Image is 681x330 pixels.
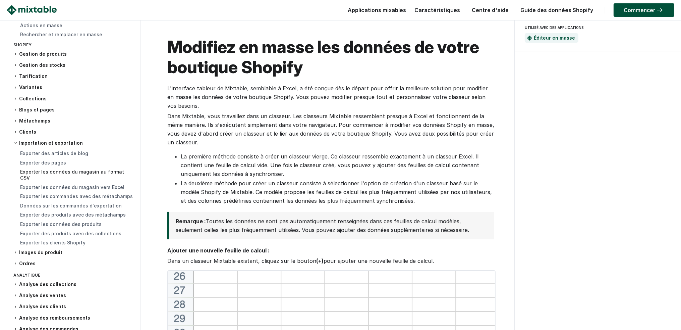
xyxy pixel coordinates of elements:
font: (+) [316,257,324,264]
img: Application d'édition en masse de feuilles de calcul Mixtable [527,36,532,41]
font: Guide des données Shopify [520,7,593,13]
a: Exporter des produits avec des collections [20,231,121,236]
a: Exporter les données du magasin au format CSV [20,169,124,181]
a: Commencer [614,3,674,17]
a: Guide des données Shopify [517,7,597,13]
font: Toutes les données ne sont pas automatiquement renseignées dans ces feuilles de calcul modèles, s... [176,218,469,233]
font: Analyse des remboursements [19,315,90,321]
font: Shopify [13,42,32,47]
a: Données sur les commandes d'exportation [20,203,122,208]
font: Clients [19,129,36,135]
a: Exporter des pages [20,160,66,166]
a: Caractéristiques [411,7,463,13]
a: Exporter les commandes avec des métachamps [20,193,133,199]
font: Gestion des stocks [19,62,65,68]
img: Logo mixable [7,5,57,15]
a: Exporter des produits avec des métachamps [20,212,126,218]
font: Analyse des collections [19,281,76,287]
a: Centre d'aide [468,7,512,13]
a: Exporter les clients Shopify [20,240,86,245]
font: Analyse des clients [19,303,66,309]
font: Métachamps [19,118,50,124]
font: Ajouter une nouvelle feuille de calcul : [167,247,270,254]
a: Exporter des articles de blog [20,150,88,156]
font: pour ajouter une nouvelle feuille de calcul. [324,257,434,264]
font: Applications mixables [348,7,406,13]
font: Gestion de produits [19,51,67,57]
font: La première méthode consiste à créer un classeur vierge. Ce classeur ressemble exactement à un cl... [181,153,479,177]
font: La deuxième méthode pour créer un classeur consiste à sélectionner l'option de création d'un clas... [181,180,492,204]
font: Modifiez en masse les données de votre boutique Shopify [167,37,479,77]
font: Tarification [19,73,48,79]
font: Commencer [624,7,655,13]
font: Dans un classeur Mixtable existant, cliquez sur le bouton [167,257,316,264]
a: Rechercher et remplacer en masse [20,32,102,37]
font: Remarque : [176,218,206,225]
font: Ordres [19,261,36,266]
font: UTILISÉ AVEC DES APPLICATIONS [525,26,584,30]
font: L'interface tableur de Mixtable, semblable à Excel, a été conçue dès le départ pour offrir la mei... [167,85,488,109]
font: Analytique [13,273,40,278]
font: Analyse des ventes [19,292,66,298]
font: Images du produit [19,249,62,255]
font: Caractéristiques [414,7,460,13]
font: Collections [19,96,47,101]
a: Actions en masse [20,22,62,28]
a: Exporter les données du magasin vers Excel [20,184,124,190]
a: Exporter les données des produits [20,221,102,227]
font: Centre d'aide [472,7,509,13]
font: Variantes [19,84,42,90]
font: Importation et exportation [19,140,83,146]
img: arrow-right.svg [655,8,664,12]
font: Dans Mixtable, vous travaillez dans un classeur. Les classeurs Mixtable ressemblent presque à Exc... [167,113,494,146]
font: Blogs et pages [19,107,55,112]
a: Éditeur en masse [534,35,575,41]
